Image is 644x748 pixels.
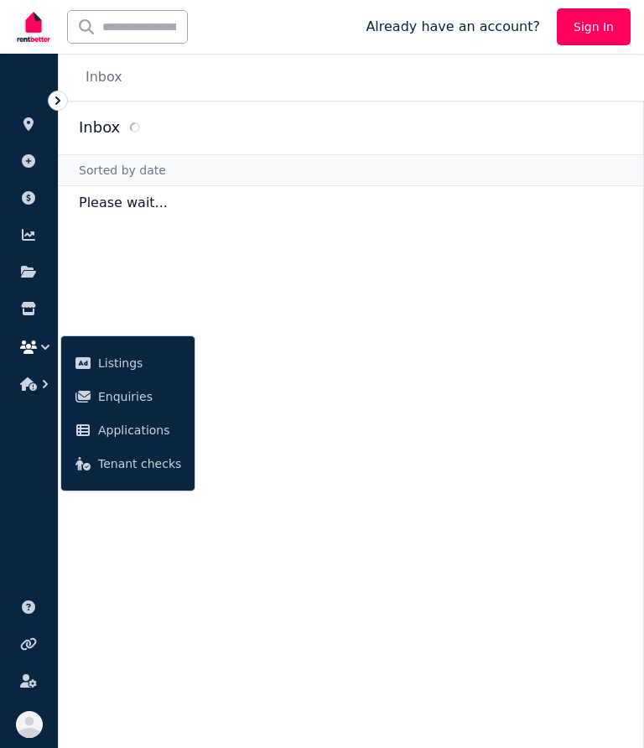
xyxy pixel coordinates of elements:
span: Enquiries [98,387,181,407]
div: Sorted by date [59,154,643,186]
span: Tenant checks [98,454,181,474]
img: RentBetter [13,6,54,48]
a: Listings [68,346,188,380]
a: Applications [68,413,188,447]
a: Tenant checks [68,447,188,480]
a: Sign In [557,8,631,45]
span: Listings [98,353,181,373]
a: Inbox [86,69,122,85]
nav: Breadcrumb [59,54,143,101]
p: Please wait... [59,186,643,220]
span: Already have an account? [366,17,540,37]
h2: Inbox [79,116,120,139]
span: Applications [98,420,181,440]
a: Enquiries [68,380,188,413]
